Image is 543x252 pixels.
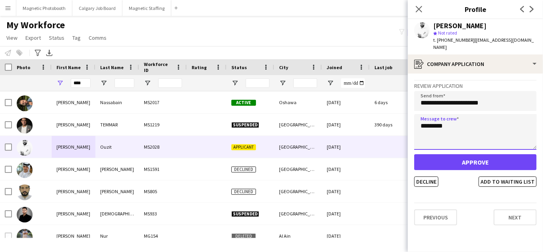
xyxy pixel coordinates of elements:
[231,144,256,150] span: Applicant
[33,48,43,58] app-action-btn: Advanced filters
[69,33,84,43] a: Tag
[231,100,256,106] span: Active
[5,233,12,240] input: Row Selection is disabled for this row (unchecked)
[17,118,33,134] img: MOHAMED BADR TEMMAR
[279,64,288,70] span: City
[17,64,30,70] span: Photo
[274,158,322,180] div: [GEOGRAPHIC_DATA]
[95,114,139,136] div: TEMMAR
[433,37,475,43] span: t. [PHONE_NUMBER]
[52,114,95,136] div: [PERSON_NAME]
[114,78,134,88] input: Last Name Filter Input
[408,54,543,74] div: Company application
[246,78,270,88] input: Status Filter Input
[52,180,95,202] div: [PERSON_NAME]
[231,211,259,217] span: Suspended
[341,78,365,88] input: Joined Filter Input
[494,209,537,225] button: Next
[52,91,95,113] div: [PERSON_NAME]
[274,91,322,113] div: Oshawa
[139,136,187,158] div: MS2028
[95,136,139,158] div: Ouzit
[89,34,107,41] span: Comms
[56,79,64,87] button: Open Filter Menu
[56,64,81,70] span: First Name
[52,158,95,180] div: [PERSON_NAME]
[6,19,65,31] span: My Workforce
[231,189,256,195] span: Declined
[95,158,139,180] div: [PERSON_NAME]
[52,136,95,158] div: [PERSON_NAME]
[322,91,370,113] div: [DATE]
[231,64,247,70] span: Status
[144,79,151,87] button: Open Filter Menu
[17,95,33,111] img: Mohamad Nassabain
[46,33,68,43] a: Status
[279,79,286,87] button: Open Filter Menu
[16,0,72,16] button: Magnetic Photobooth
[3,33,21,43] a: View
[49,34,64,41] span: Status
[374,64,392,70] span: Last job
[72,0,122,16] button: Calgary Job Board
[25,34,41,41] span: Export
[479,176,537,187] button: Add to waiting list
[414,154,537,170] button: Approve
[322,136,370,158] div: [DATE]
[370,114,417,136] div: 390 days
[100,64,124,70] span: Last Name
[95,203,139,225] div: [DEMOGRAPHIC_DATA]
[52,225,95,247] div: [PERSON_NAME]
[274,114,322,136] div: [GEOGRAPHIC_DATA]
[139,158,187,180] div: MS1591
[408,4,543,14] h3: Profile
[322,180,370,202] div: [DATE]
[6,34,17,41] span: View
[72,34,81,41] span: Tag
[231,167,256,173] span: Declined
[370,91,417,113] div: 6 days
[414,209,457,225] button: Previous
[17,184,33,200] img: Mohammad Shahbaz
[274,225,322,247] div: Al Ain
[139,203,187,225] div: MS933
[274,203,322,225] div: [GEOGRAPHIC_DATA]
[144,61,173,73] span: Workforce ID
[274,180,322,202] div: [GEOGRAPHIC_DATA]
[17,207,33,223] img: Mohammad Zahid
[95,225,139,247] div: Nur
[327,79,334,87] button: Open Filter Menu
[71,78,91,88] input: First Name Filter Input
[414,82,537,89] h3: Review Application
[139,91,187,113] div: MS2017
[274,136,322,158] div: [GEOGRAPHIC_DATA]
[322,158,370,180] div: [DATE]
[139,225,187,247] div: MG154
[327,64,342,70] span: Joined
[438,30,457,36] span: Not rated
[100,79,107,87] button: Open Filter Menu
[322,114,370,136] div: [DATE]
[414,176,438,187] button: Decline
[293,78,317,88] input: City Filter Input
[158,78,182,88] input: Workforce ID Filter Input
[17,162,33,178] img: mohammad Ahmad Albalooshi
[85,33,110,43] a: Comms
[17,229,33,245] img: Mohammaed Abdul Nur
[231,233,256,239] span: Deleted
[122,0,171,16] button: Magnetic Staffing
[231,122,259,128] span: Suspended
[433,22,487,29] div: [PERSON_NAME]
[322,225,370,247] div: [DATE]
[139,114,187,136] div: MS1219
[52,203,95,225] div: [PERSON_NAME]
[192,64,207,70] span: Rating
[139,180,187,202] div: MS805
[322,203,370,225] div: [DATE]
[231,79,239,87] button: Open Filter Menu
[95,180,139,202] div: [PERSON_NAME]
[95,91,139,113] div: Nassabain
[17,140,33,156] img: Mohamed Ouzit
[22,33,44,43] a: Export
[45,48,54,58] app-action-btn: Export XLSX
